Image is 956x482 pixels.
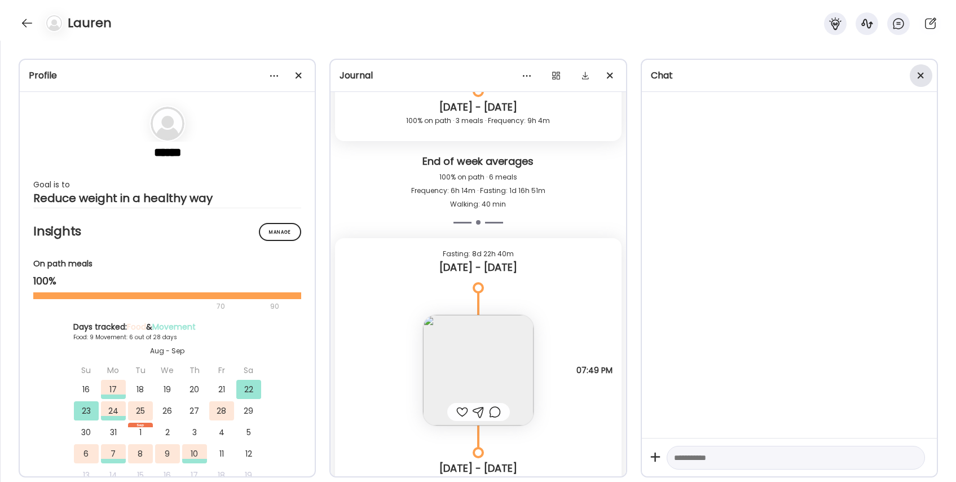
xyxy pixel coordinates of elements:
div: 4 [209,423,234,442]
div: 100% [33,274,301,288]
div: [DATE] - [DATE] [344,462,612,475]
h4: Lauren [68,14,112,32]
div: 20 [182,380,207,399]
div: 9 [155,444,180,463]
div: 70 [33,300,267,313]
div: 31 [101,423,126,442]
div: Fasting: 8d 22h 40m [344,247,612,261]
div: 23 [74,401,99,420]
div: [DATE] - [DATE] [344,261,612,274]
div: 3 [182,423,207,442]
div: 90 [269,300,280,313]
div: 25 [128,401,153,420]
div: 18 [128,380,153,399]
div: [DATE] - [DATE] [344,100,612,114]
div: Food: 9 Movement: 6 out of 28 days [73,333,262,341]
div: Profile [29,69,306,82]
img: images%2FGXuCsgLDqrWT3M0TVB3XTHvqcw92%2FhNM8Z4s3T6NrHpsFq1IZ%2FKtpvbSkPaciJ6fkST4Yo_240 [423,315,534,426]
div: 5 [236,423,261,442]
img: bg-avatar-default.svg [151,107,184,141]
div: On path meals [33,258,301,270]
div: Manage [259,223,301,241]
div: 12 [236,444,261,463]
div: Th [182,361,207,380]
div: 7 [101,444,126,463]
div: 100% on path · 3 meals · Frequency: 9h 4m [344,114,612,128]
img: bg-avatar-default.svg [46,15,62,31]
div: 28 [209,401,234,420]
span: Movement [152,321,196,332]
div: Goal is to [33,178,301,191]
div: 11 [209,444,234,463]
div: 10 [182,444,207,463]
div: 30 [74,423,99,442]
div: 27 [182,401,207,420]
div: 22 [236,380,261,399]
span: Food [127,321,146,332]
div: 16 [74,380,99,399]
div: 2 [155,423,180,442]
div: 21 [209,380,234,399]
div: 24 [101,401,126,420]
div: Mo [101,361,126,380]
div: Sep [128,423,153,427]
div: Reduce weight in a healthy way [33,191,301,205]
div: We [155,361,180,380]
div: Sa [236,361,261,380]
div: Aug - Sep [73,346,262,356]
div: 19 [155,380,180,399]
div: 26 [155,401,180,420]
h2: Insights [33,223,301,240]
div: Days tracked: & [73,321,262,333]
div: 17 [101,380,126,399]
div: 8 [128,444,153,463]
div: Chat [651,69,928,82]
div: 6 [74,444,99,463]
div: 29 [236,401,261,420]
div: Fr [209,361,234,380]
div: End of week averages [340,155,616,170]
div: Tu [128,361,153,380]
div: Su [74,361,99,380]
div: 100% on path · 6 meals Frequency: 6h 14m · Fasting: 1d 16h 51m Walking: 40 min [340,170,616,211]
div: 1 [128,423,153,442]
div: Journal [340,69,616,82]
span: 07:49 PM [576,365,613,375]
